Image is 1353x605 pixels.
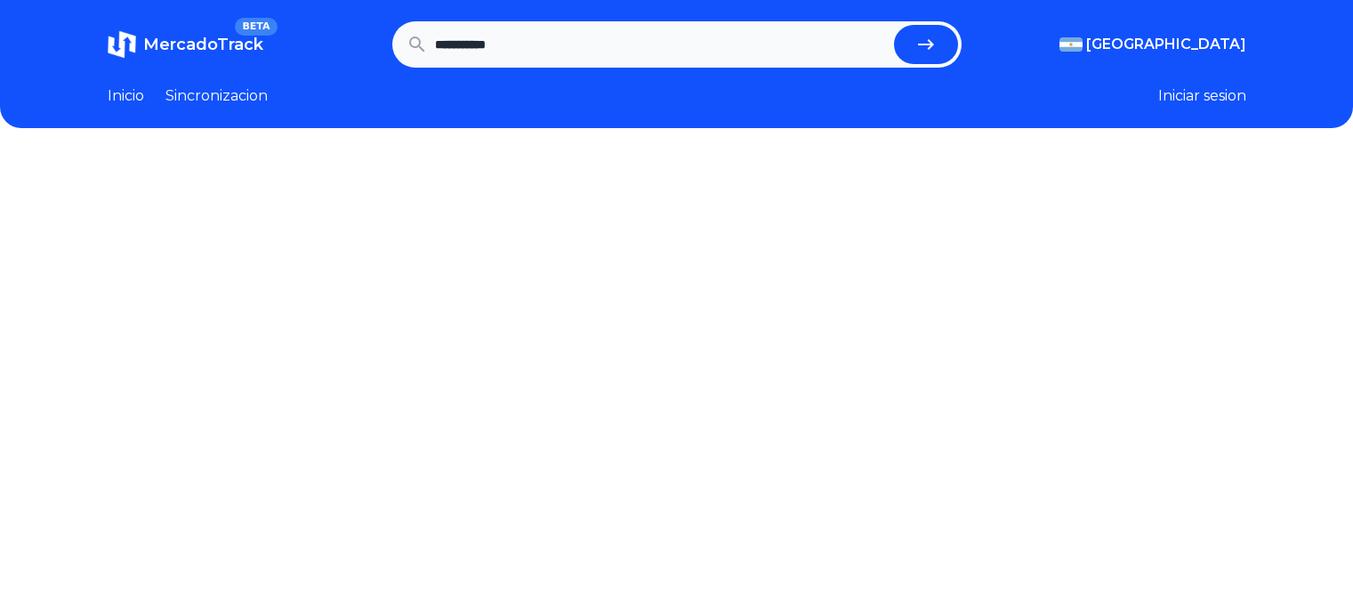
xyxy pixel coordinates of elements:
[235,18,277,36] span: BETA
[165,85,268,107] a: Sincronizacion
[1059,37,1083,52] img: Argentina
[108,30,263,59] a: MercadoTrackBETA
[1086,34,1246,55] span: [GEOGRAPHIC_DATA]
[108,85,144,107] a: Inicio
[108,30,136,59] img: MercadoTrack
[1059,34,1246,55] button: [GEOGRAPHIC_DATA]
[1158,85,1246,107] button: Iniciar sesion
[143,35,263,54] span: MercadoTrack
